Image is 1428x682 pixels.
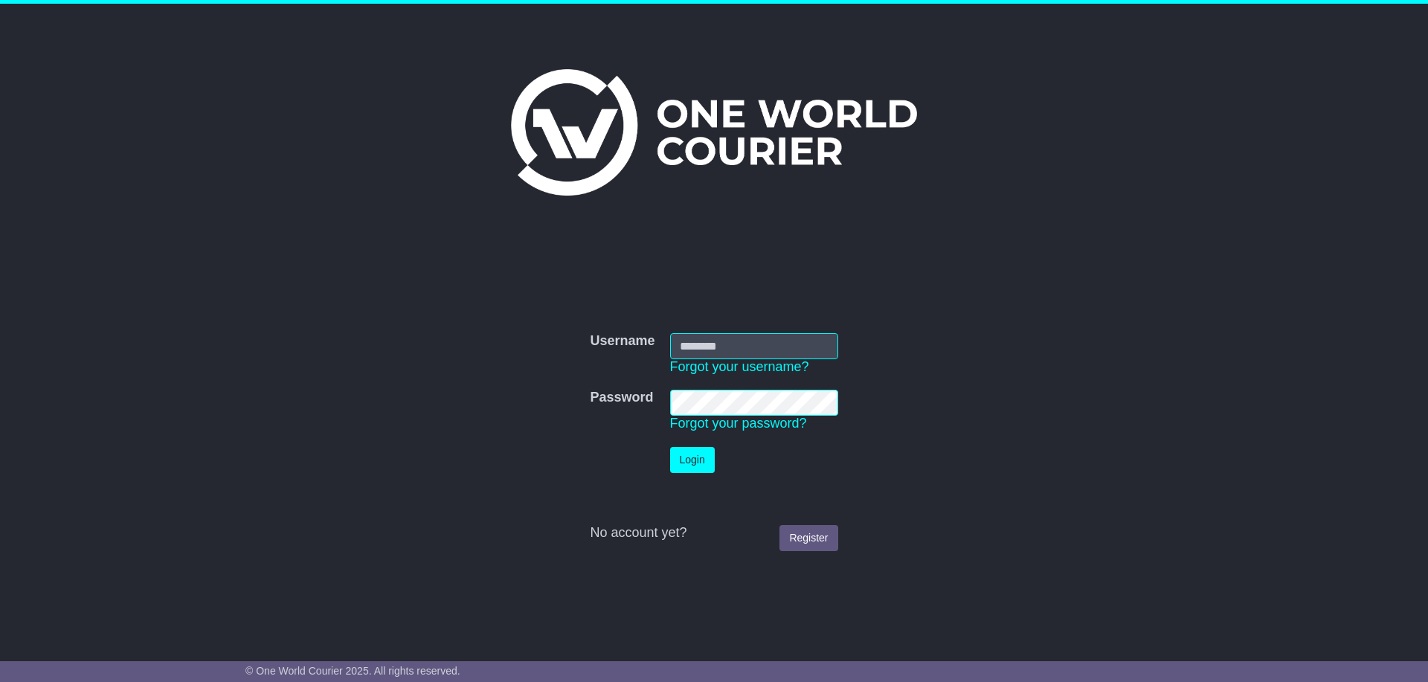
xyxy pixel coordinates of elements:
label: Password [590,390,653,406]
img: One World [511,69,917,196]
a: Forgot your username? [670,359,809,374]
a: Register [779,525,837,551]
span: © One World Courier 2025. All rights reserved. [245,665,460,677]
button: Login [670,447,715,473]
label: Username [590,333,654,350]
a: Forgot your password? [670,416,807,431]
div: No account yet? [590,525,837,541]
